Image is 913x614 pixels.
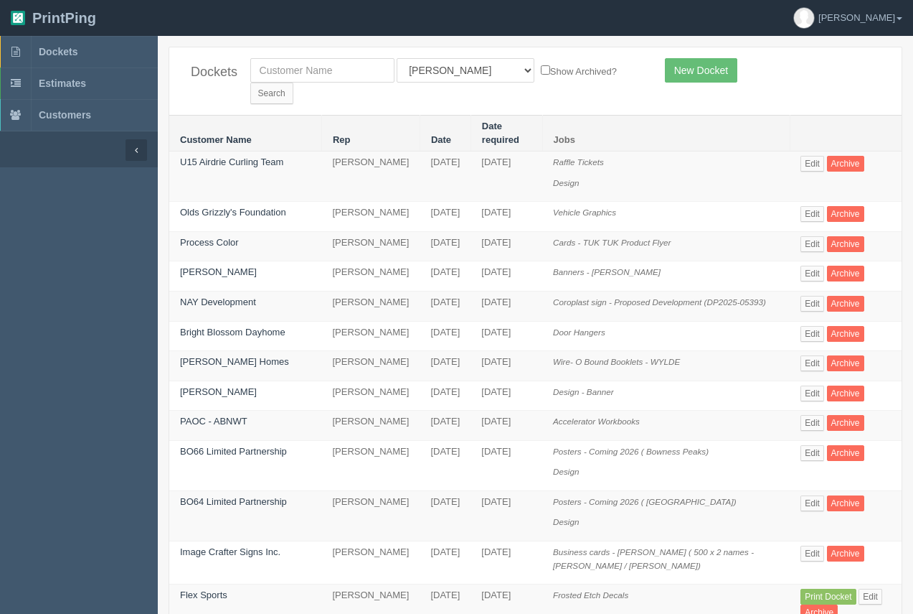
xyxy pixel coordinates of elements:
td: [DATE] [420,351,470,381]
a: Customer Name [180,134,252,145]
a: New Docket [665,58,737,83]
td: [PERSON_NAME] [321,490,420,541]
td: [DATE] [420,152,470,202]
label: Show Archived? [541,62,617,79]
i: Wire- O Bound Booklets - WYLDE [553,357,680,366]
td: [DATE] [470,490,542,541]
a: Edit [800,156,824,172]
td: [DATE] [470,351,542,381]
a: PAOC - ABNWT [180,416,247,427]
i: Posters - Coming 2026 ( Bowness Peaks) [553,447,709,456]
td: [PERSON_NAME] [321,261,420,292]
a: Edit [800,386,824,401]
i: Design - Banner [553,387,613,396]
span: Customers [39,109,91,121]
a: Archive [827,386,864,401]
a: Date [431,134,451,145]
a: Archive [827,496,864,511]
td: [DATE] [470,440,542,490]
img: logo-3e63b451c926e2ac314895c53de4908e5d424f24456219fb08d385ab2e579770.png [11,11,25,25]
td: [DATE] [470,202,542,232]
a: Process Color [180,237,239,248]
a: Edit [800,546,824,562]
a: Edit [800,266,824,282]
td: [DATE] [470,381,542,411]
i: Posters - Coming 2026 ( [GEOGRAPHIC_DATA]) [553,497,736,506]
td: [PERSON_NAME] [321,231,420,261]
i: Vehicle Graphics [553,208,616,217]
a: Archive [827,326,864,342]
a: Edit [800,445,824,461]
i: Accelerator Workbooks [553,417,640,426]
a: Date required [482,121,519,145]
a: Rep [333,134,351,145]
td: [DATE] [470,321,542,351]
input: Search [250,83,293,104]
td: [DATE] [420,490,470,541]
a: Edit [858,589,882,605]
td: [PERSON_NAME] [321,321,420,351]
a: Image Crafter Signs Inc. [180,546,280,557]
a: Edit [800,296,824,312]
a: Edit [800,206,824,222]
h4: Dockets [191,65,229,80]
td: [DATE] [420,440,470,490]
a: Archive [827,156,864,172]
td: [PERSON_NAME] [321,152,420,202]
td: [DATE] [420,541,470,585]
a: Archive [827,206,864,222]
a: BO66 Limited Partnership [180,446,287,457]
a: Edit [800,236,824,252]
th: Jobs [542,116,790,152]
td: [PERSON_NAME] [321,291,420,321]
a: NAY Development [180,297,256,307]
a: U15 Airdrie Curling Team [180,157,283,167]
a: Print Docket [800,589,856,605]
a: Edit [800,496,824,511]
td: [DATE] [470,541,542,585]
i: Banners - [PERSON_NAME] [553,267,661,276]
a: Archive [827,355,864,371]
i: Cards - TUK TUK Product Flyer [553,238,671,247]
a: Archive [827,296,864,312]
td: [PERSON_NAME] [321,411,420,441]
span: Dockets [39,46,77,57]
td: [DATE] [420,231,470,261]
img: avatar_default-7531ab5dedf162e01f1e0bb0964e6a185e93c5c22dfe317fb01d7f8cd2b1632c.jpg [794,8,814,28]
td: [DATE] [470,231,542,261]
td: [PERSON_NAME] [321,541,420,585]
td: [PERSON_NAME] [321,202,420,232]
a: [PERSON_NAME] [180,386,257,397]
td: [DATE] [470,261,542,292]
a: Archive [827,546,864,562]
a: Archive [827,415,864,431]
td: [DATE] [470,411,542,441]
td: [DATE] [470,152,542,202]
i: Design [553,467,579,476]
td: [DATE] [420,202,470,232]
i: Raffle Tickets [553,157,604,167]
a: Archive [827,266,864,282]
a: Olds Grizzly's Foundation [180,207,286,218]
a: [PERSON_NAME] [180,266,257,277]
i: Frosted Etch Decals [553,590,628,600]
td: [PERSON_NAME] [321,351,420,381]
a: Bright Blossom Dayhome [180,327,285,338]
span: Estimates [39,78,86,89]
a: [PERSON_NAME] Homes [180,356,289,367]
a: BO64 Limited Partnership [180,496,287,507]
i: Door Hangers [553,327,605,337]
input: Customer Name [250,58,394,83]
a: Archive [827,445,864,461]
td: [DATE] [420,291,470,321]
a: Flex Sports [180,590,227,600]
input: Show Archived? [541,65,550,75]
a: Edit [800,355,824,371]
i: Coroplast sign - Proposed Development (DP2025-05393) [553,297,766,307]
a: Edit [800,415,824,431]
i: Business cards - [PERSON_NAME] ( 500 x 2 names -[PERSON_NAME] / [PERSON_NAME]) [553,547,754,570]
i: Design [553,517,579,526]
i: Design [553,178,579,187]
td: [PERSON_NAME] [321,440,420,490]
a: Edit [800,326,824,342]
